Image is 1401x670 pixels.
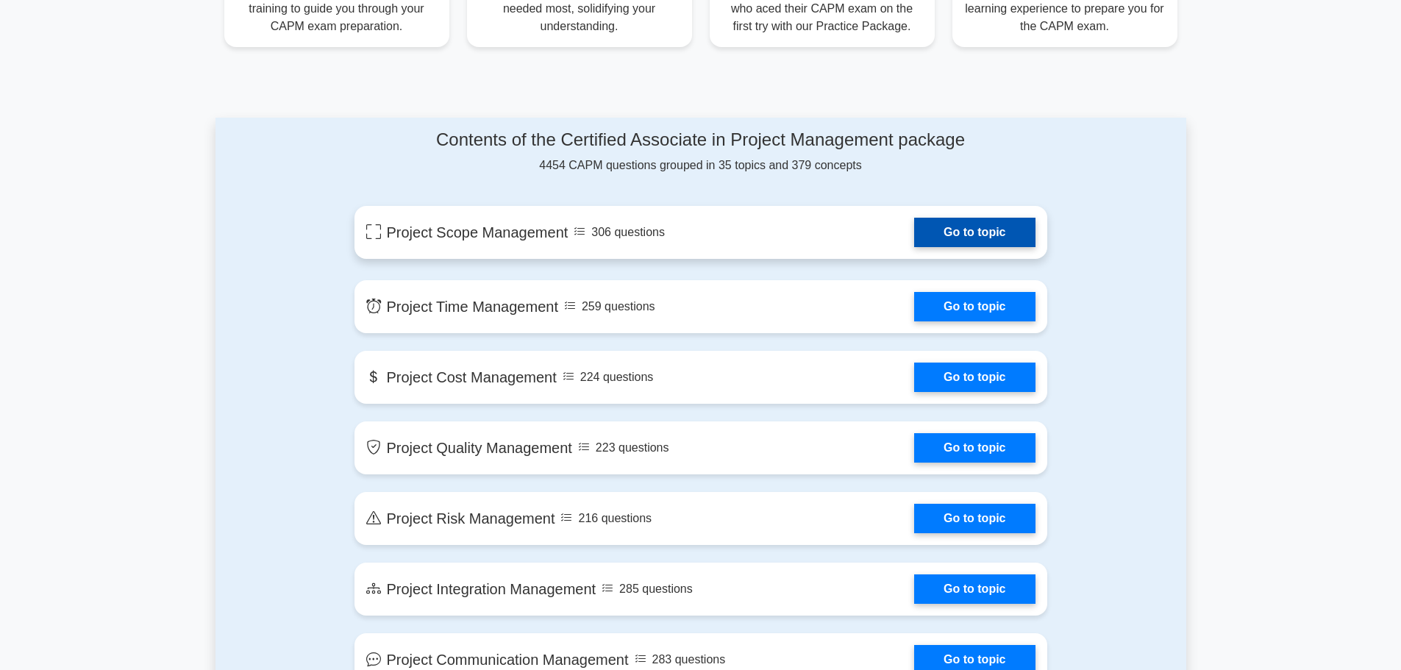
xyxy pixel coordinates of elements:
[354,129,1047,151] h4: Contents of the Certified Associate in Project Management package
[914,574,1035,604] a: Go to topic
[914,504,1035,533] a: Go to topic
[914,218,1035,247] a: Go to topic
[914,363,1035,392] a: Go to topic
[914,292,1035,321] a: Go to topic
[354,129,1047,174] div: 4454 CAPM questions grouped in 35 topics and 379 concepts
[914,433,1035,463] a: Go to topic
